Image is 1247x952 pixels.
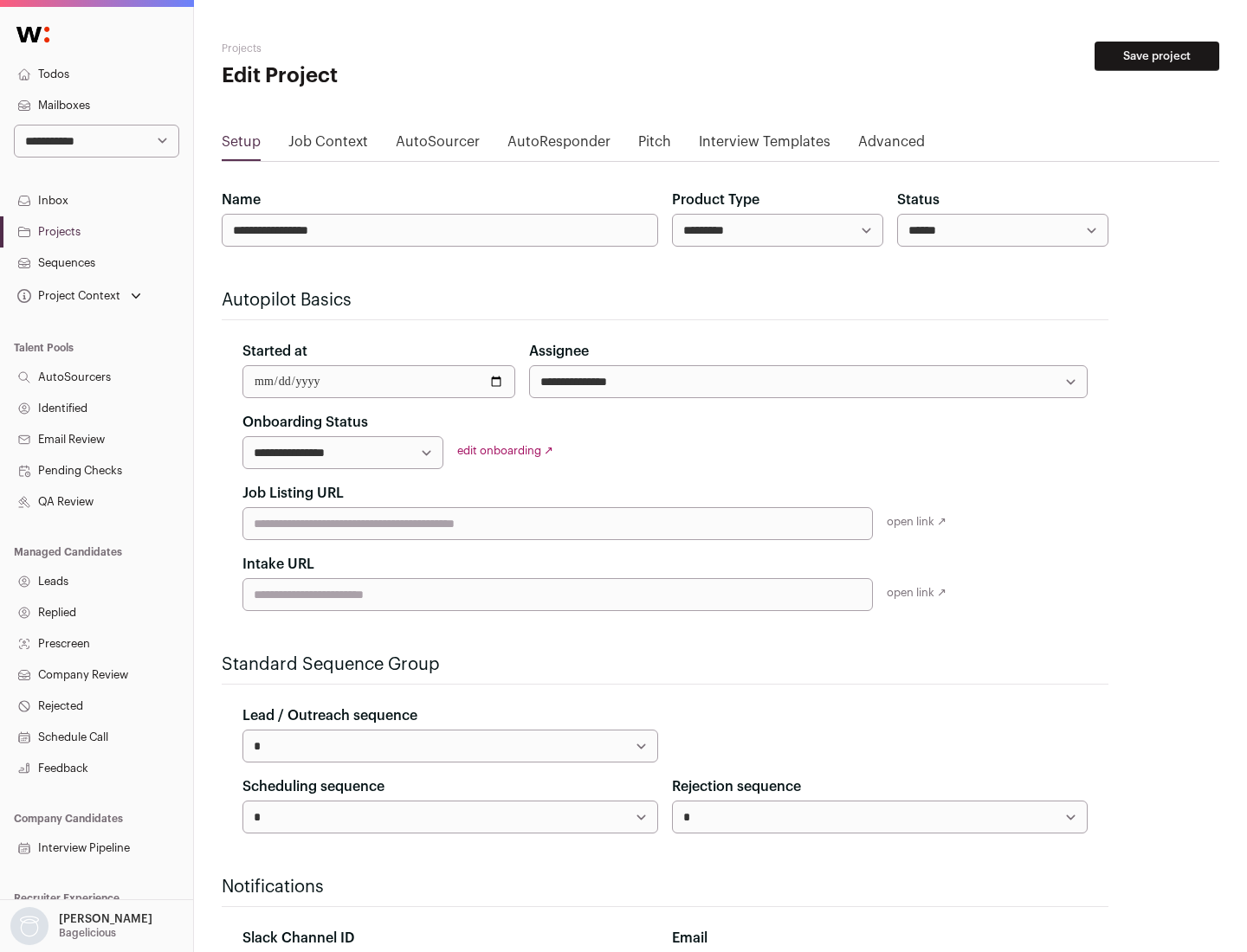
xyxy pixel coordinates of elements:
[242,554,314,575] label: Intake URL
[242,776,384,797] label: Scheduling sequence
[59,912,152,926] p: [PERSON_NAME]
[672,190,759,210] label: Product Type
[242,928,354,949] label: Slack Channel ID
[457,445,553,456] a: edit onboarding ↗
[242,705,417,726] label: Lead / Outreach sequence
[288,132,368,159] a: Job Context
[638,132,671,159] a: Pitch
[858,132,925,159] a: Advanced
[222,62,554,90] h1: Edit Project
[672,776,801,797] label: Rejection sequence
[7,17,59,52] img: Wellfound
[59,926,116,940] p: Bagelicious
[507,132,611,159] a: AutoResponder
[222,132,261,159] a: Setup
[222,653,1108,677] h2: Standard Sequence Group
[222,875,1108,899] h2: Notifications
[14,284,145,308] button: Open dropdown
[529,341,589,362] label: Assignee
[222,42,554,55] h2: Projects
[699,132,830,159] a: Interview Templates
[14,289,120,303] div: Project Context
[222,288,1108,312] h2: Autopilot Basics
[242,341,307,362] label: Started at
[7,907,156,945] button: Open dropdown
[242,483,344,504] label: Job Listing URL
[1095,42,1219,71] button: Save project
[396,132,480,159] a: AutoSourcer
[222,190,261,210] label: Name
[242,412,368,433] label: Onboarding Status
[897,190,940,210] label: Status
[672,928,1088,949] div: Email
[10,907,48,945] img: nopic.png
